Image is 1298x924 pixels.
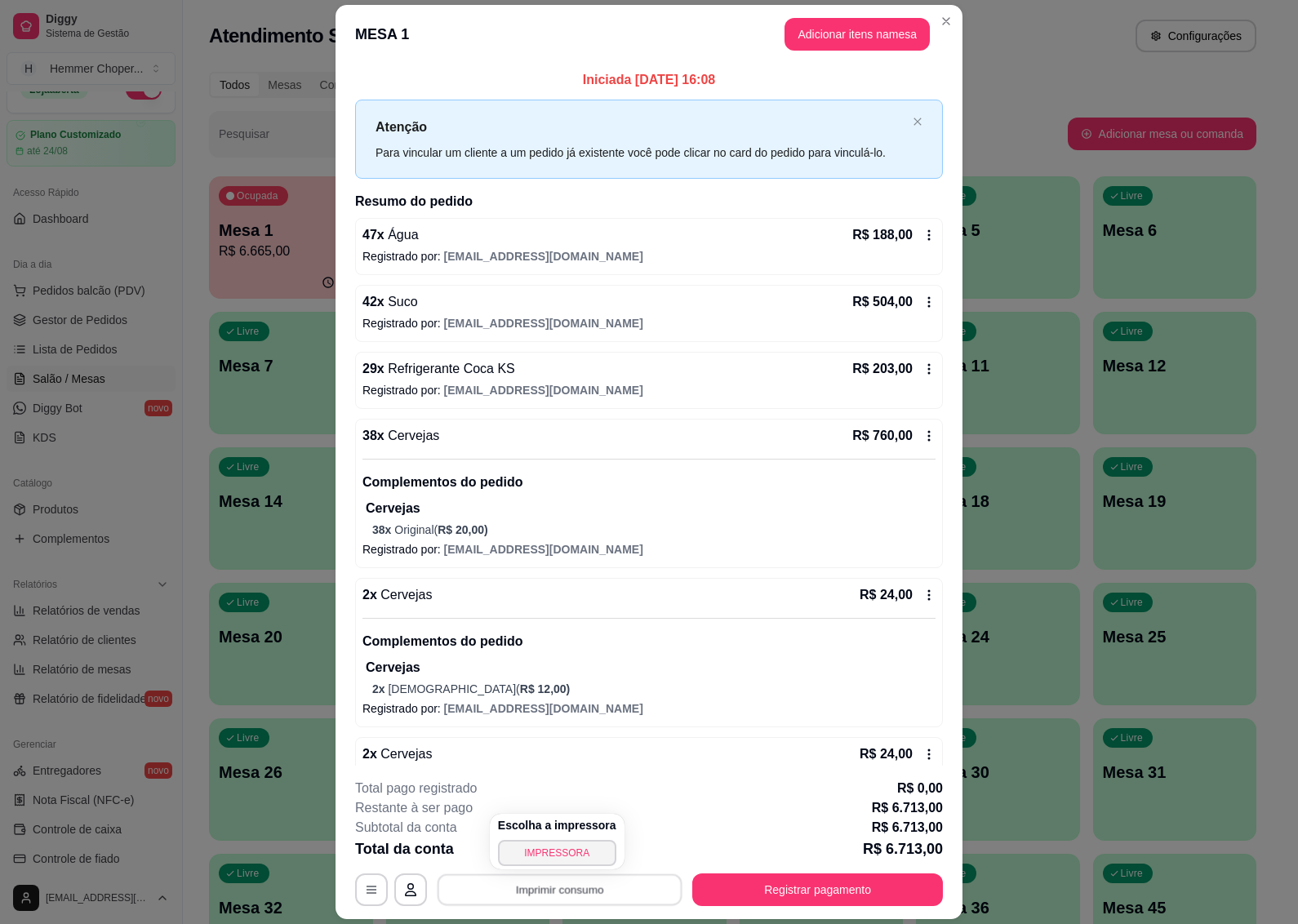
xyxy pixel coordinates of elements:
[852,426,913,446] p: R$ 760,00
[897,779,943,798] p: R$ 0,00
[366,499,936,518] p: Cervejas
[852,292,913,312] p: R$ 504,00
[362,292,418,312] p: 42 x
[372,522,936,538] p: Original (
[362,585,432,605] p: 2 x
[362,382,936,398] p: Registrado por:
[355,798,473,818] p: Restante à ser pago
[372,681,936,697] p: [DEMOGRAPHIC_DATA] (
[362,225,419,245] p: 47 x
[913,117,922,127] span: close
[362,473,936,492] p: Complementos do pedido
[385,295,418,309] span: Suco
[520,682,571,695] span: R$ 12,00 )
[362,744,432,764] p: 2 x
[362,700,936,717] p: Registrado por:
[362,315,936,331] p: Registrado por:
[362,541,936,558] p: Registrado por:
[362,359,515,379] p: 29 x
[372,523,394,536] span: 38 x
[372,682,388,695] span: 2 x
[355,779,477,798] p: Total pago registrado
[355,192,943,211] h2: Resumo do pedido
[377,747,433,761] span: Cervejas
[438,874,682,906] button: Imprimir consumo
[366,658,936,677] p: Cervejas
[444,384,643,397] span: [EMAIL_ADDRESS][DOMAIN_NAME]
[872,798,943,818] p: R$ 6.713,00
[355,837,454,860] p: Total da conta
[385,429,440,442] span: Cervejas
[872,818,943,837] p: R$ 6.713,00
[863,837,943,860] p: R$ 6.713,00
[336,5,962,64] header: MESA 1
[385,228,419,242] span: Água
[692,873,943,906] button: Registrar pagamento
[498,840,616,866] button: IMPRESSORA
[444,317,643,330] span: [EMAIL_ADDRESS][DOMAIN_NAME]
[785,18,930,51] button: Adicionar itens namesa
[444,250,643,263] span: [EMAIL_ADDRESS][DOMAIN_NAME]
[438,523,488,536] span: R$ 20,00 )
[444,702,643,715] span: [EMAIL_ADDRESS][DOMAIN_NAME]
[852,225,913,245] p: R$ 188,00
[444,543,643,556] span: [EMAIL_ADDRESS][DOMAIN_NAME]
[860,585,913,605] p: R$ 24,00
[355,818,457,837] p: Subtotal da conta
[362,248,936,264] p: Registrado por:
[385,362,515,375] span: Refrigerante Coca KS
[852,359,913,379] p: R$ 203,00
[913,117,922,127] button: close
[362,632,936,651] p: Complementos do pedido
[860,744,913,764] p: R$ 24,00
[355,70,943,90] p: Iniciada [DATE] 16:08
[362,426,439,446] p: 38 x
[376,144,906,162] div: Para vincular um cliente a um pedido já existente você pode clicar no card do pedido para vinculá...
[377,588,433,602] span: Cervejas
[933,8,959,34] button: Close
[376,117,906,137] p: Atenção
[498,817,616,833] h4: Escolha a impressora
